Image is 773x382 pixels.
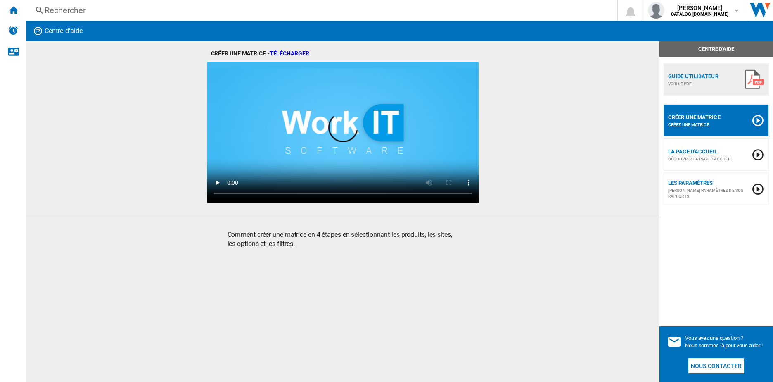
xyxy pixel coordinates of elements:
[664,138,769,171] button: La page d'accueil Découvrez la page d'accueil
[685,334,766,349] div: Vous avez une question ? Nous sommes là pour vous aider !
[668,156,751,162] div: Découvrez la page d'accueil
[671,4,728,12] span: [PERSON_NAME]
[664,173,769,205] button: Les paramètres [PERSON_NAME] paramètres de vos rapports.
[668,188,751,199] div: [PERSON_NAME] paramètres de vos rapports.
[211,50,475,58] div: Créer une matrice -
[668,81,745,87] div: Voir le PDF
[671,12,728,17] b: CATALOG [DOMAIN_NAME]
[664,104,769,136] button: Créer une matrice Créez une matrice
[228,230,459,249] h3: Comment créer une matrice en 4 étapes en sélectionnant les produits, les sites, les options et le...
[270,50,309,57] a: Télécharger
[668,122,751,128] div: Créez une matrice
[8,26,18,36] img: alerts-logo.svg
[668,181,751,186] div: Les paramètres
[43,23,84,39] h2: Centre d'aide
[745,69,764,89] img: pdf-100x100.png
[668,115,751,120] div: Créer une matrice
[648,2,664,19] img: profile.jpg
[688,358,744,373] button: Nous contacter
[668,74,745,79] div: Guide utilisateur
[664,63,769,95] button: Guide utilisateur Voir le PDF
[668,149,751,154] div: La page d'accueil
[659,41,773,57] div: Centre d'aide
[45,5,595,16] div: Rechercher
